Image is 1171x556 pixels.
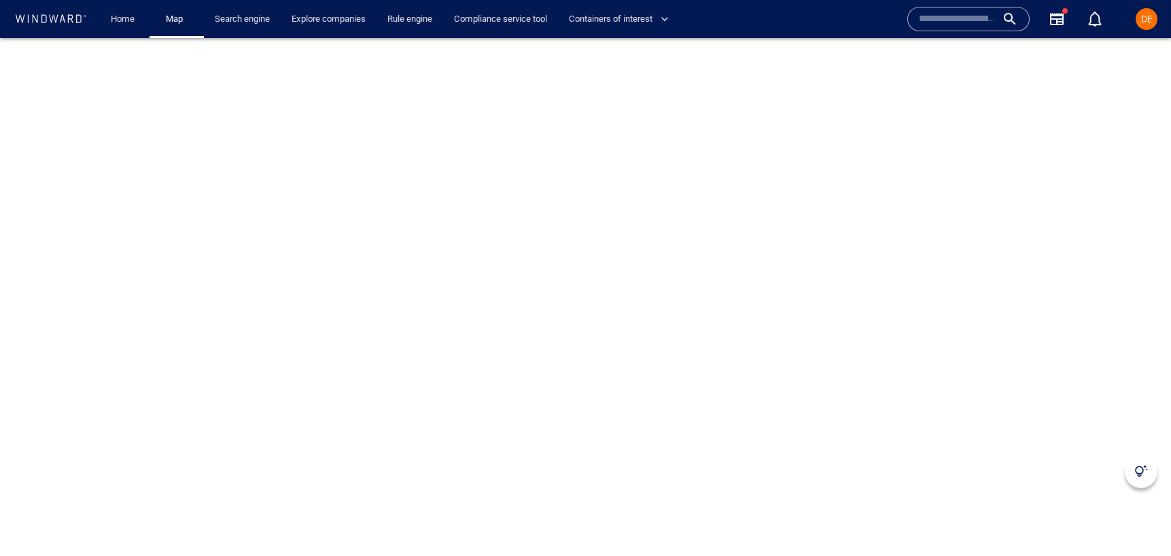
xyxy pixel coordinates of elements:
a: Rule engine [382,7,438,31]
button: Home [101,7,144,31]
a: Explore companies [286,7,371,31]
a: Map [160,7,193,31]
iframe: Chat [1113,495,1161,546]
button: Map [155,7,198,31]
a: Compliance service tool [449,7,553,31]
button: DE [1133,5,1160,33]
button: Containers of interest [563,7,680,31]
span: Containers of interest [569,12,669,27]
a: Search engine [209,7,275,31]
span: DE [1141,14,1153,24]
div: Notification center [1087,11,1103,27]
a: Home [105,7,140,31]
